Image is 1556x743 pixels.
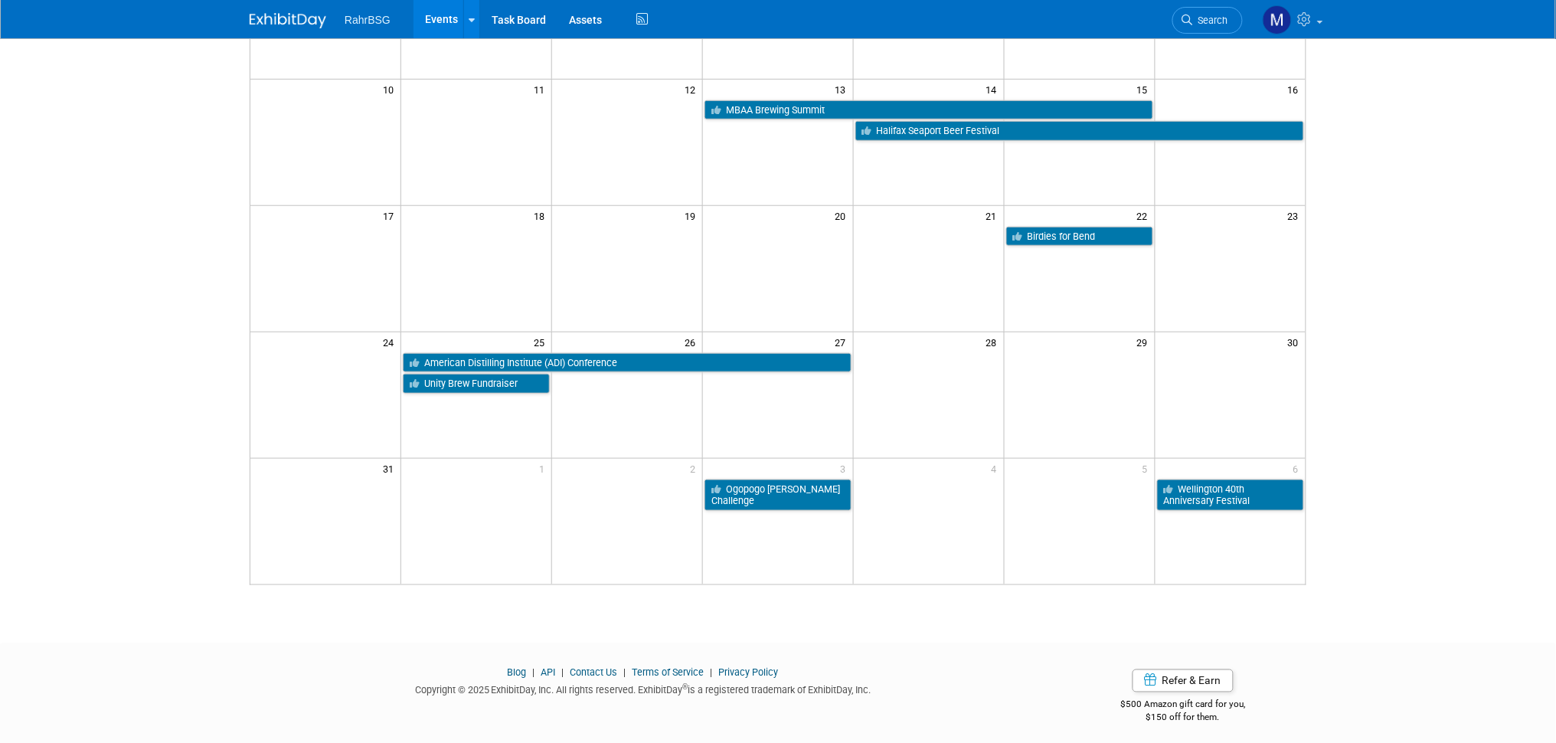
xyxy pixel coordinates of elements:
[381,206,400,225] span: 17
[683,80,702,99] span: 12
[683,683,688,692] sup: ®
[834,206,853,225] span: 20
[707,667,717,679] span: |
[683,332,702,352] span: 26
[529,667,539,679] span: |
[834,332,853,352] span: 27
[985,80,1004,99] span: 14
[1136,80,1155,99] span: 15
[985,206,1004,225] span: 21
[688,459,702,478] span: 2
[381,332,400,352] span: 24
[403,374,550,394] a: Unity Brew Fundraiser
[538,459,551,478] span: 1
[985,332,1004,352] span: 28
[381,459,400,478] span: 31
[1193,15,1228,26] span: Search
[855,121,1304,141] a: Halifax Seaport Beer Festival
[532,206,551,225] span: 18
[834,80,853,99] span: 13
[1006,227,1153,247] a: Birdies for Bend
[620,667,630,679] span: |
[1286,80,1306,99] span: 16
[1141,459,1155,478] span: 5
[1263,5,1292,34] img: Michael Dawson
[839,459,853,478] span: 3
[1172,7,1243,34] a: Search
[683,206,702,225] span: 19
[1157,480,1304,511] a: Wellington 40th Anniversary Festival
[1292,459,1306,478] span: 6
[1286,332,1306,352] span: 30
[250,680,1037,698] div: Copyright © 2025 ExhibitDay, Inc. All rights reserved. ExhibitDay is a registered trademark of Ex...
[508,667,527,679] a: Blog
[719,667,779,679] a: Privacy Policy
[403,353,852,373] a: American Distilling Institute (ADI) Conference
[633,667,704,679] a: Terms of Service
[704,480,852,511] a: Ogopogo [PERSON_NAME] Challenge
[250,13,326,28] img: ExhibitDay
[570,667,618,679] a: Contact Us
[1136,206,1155,225] span: 22
[1060,689,1307,724] div: $500 Amazon gift card for you,
[558,667,568,679] span: |
[1060,712,1307,725] div: $150 off for them.
[381,80,400,99] span: 10
[1286,206,1306,225] span: 23
[532,332,551,352] span: 25
[990,459,1004,478] span: 4
[541,667,556,679] a: API
[1136,332,1155,352] span: 29
[532,80,551,99] span: 11
[1133,669,1234,692] a: Refer & Earn
[704,100,1153,120] a: MBAA Brewing Summit
[345,14,391,26] span: RahrBSG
